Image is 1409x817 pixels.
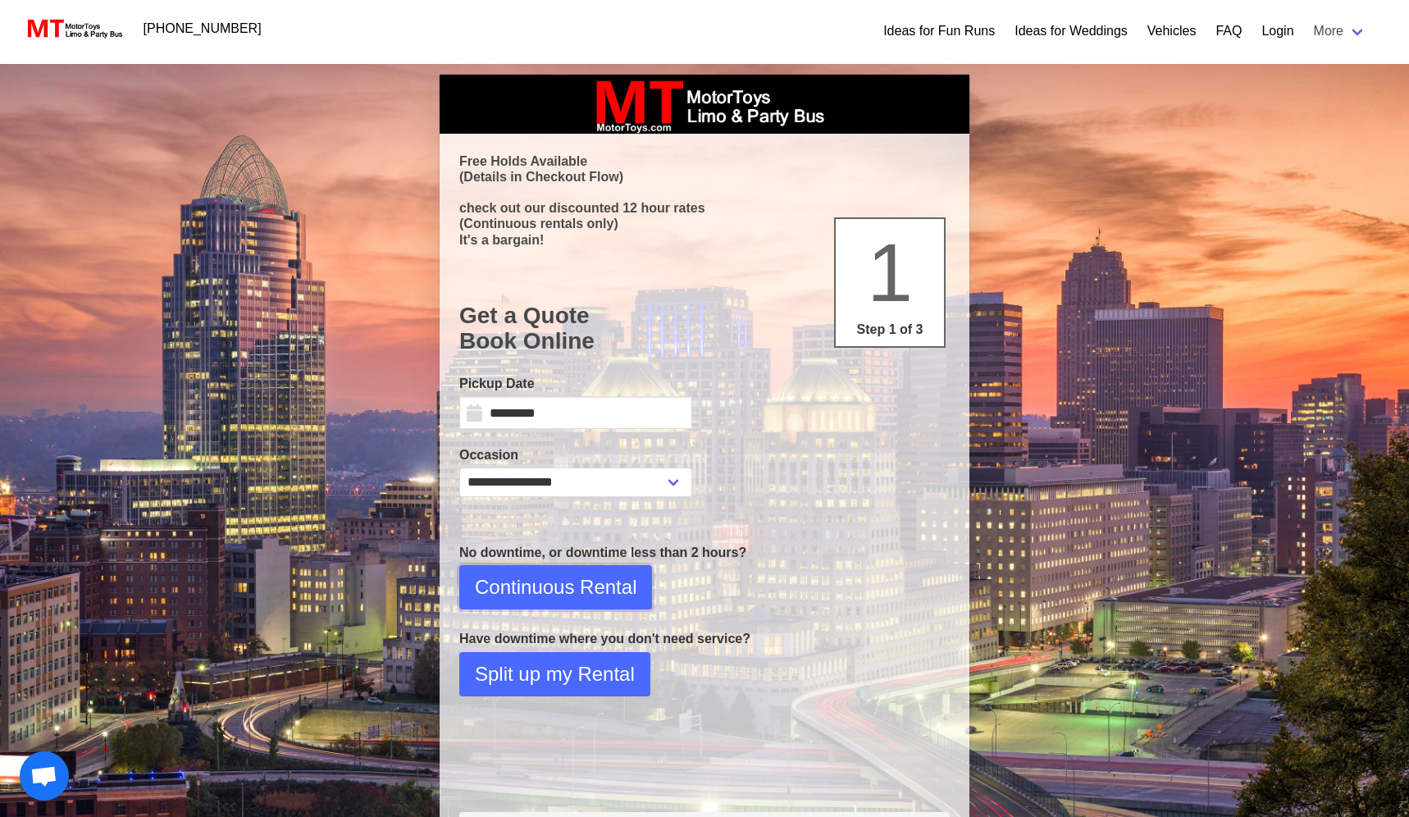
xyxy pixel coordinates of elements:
p: No downtime, or downtime less than 2 hours? [459,543,950,563]
p: It's a bargain! [459,232,950,248]
a: FAQ [1215,21,1242,41]
button: Split up my Rental [459,652,650,696]
span: Continuous Rental [475,573,636,602]
a: Vehicles [1147,21,1197,41]
a: Ideas for Weddings [1015,21,1128,41]
span: 1 [867,226,913,318]
p: (Details in Checkout Flow) [459,169,950,185]
p: Have downtime where you don't need service? [459,629,950,649]
a: Ideas for Fun Runs [883,21,995,41]
h1: Get a Quote Book Online [459,303,950,354]
p: Step 1 of 3 [842,320,937,340]
a: More [1304,15,1376,48]
button: Continuous Rental [459,565,652,609]
p: (Continuous rentals only) [459,216,950,231]
p: check out our discounted 12 hour rates [459,200,950,216]
a: [PHONE_NUMBER] [134,12,271,45]
img: MotorToys Logo [23,17,124,40]
label: Pickup Date [459,374,692,394]
label: Occasion [459,445,692,465]
span: Split up my Rental [475,660,635,689]
div: Open chat [20,751,69,801]
a: Login [1261,21,1293,41]
p: Free Holds Available [459,153,950,169]
img: box_logo_brand.jpeg [581,75,828,134]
